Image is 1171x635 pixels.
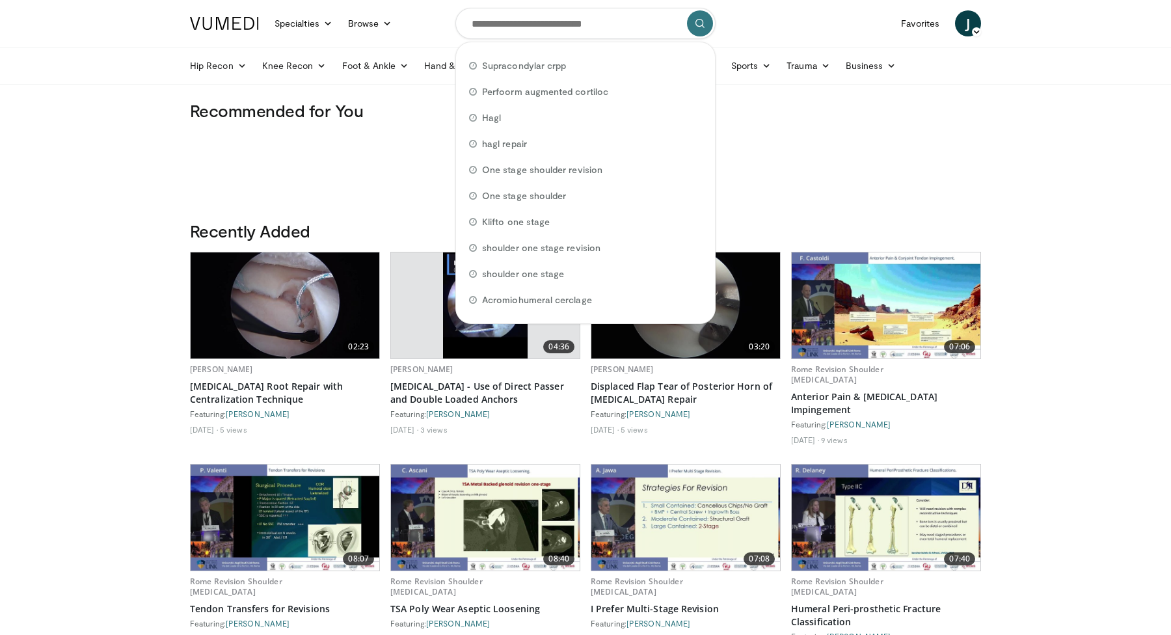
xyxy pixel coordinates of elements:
[482,163,602,176] span: One stage shoulder revision
[390,618,580,628] div: Featuring:
[190,424,218,435] li: [DATE]
[420,424,448,435] li: 3 views
[482,267,564,280] span: shoulder one stage
[191,252,379,358] a: 02:23
[191,252,379,358] img: 926032fc-011e-4e04-90f2-afa899d7eae5.620x360_q85_upscale.jpg
[426,619,490,628] a: [PERSON_NAME]
[190,409,380,419] div: Featuring:
[779,53,838,79] a: Trauma
[482,59,566,72] span: Supracondylar crpp
[390,602,580,615] a: TSA Poly Wear Aseptic Loosening
[220,424,247,435] li: 5 views
[591,618,781,628] div: Featuring:
[543,340,574,353] span: 04:36
[390,409,580,419] div: Featuring:
[340,10,400,36] a: Browse
[226,619,289,628] a: [PERSON_NAME]
[390,364,453,375] a: [PERSON_NAME]
[482,85,608,98] span: Perfoorm augmented cortiloc
[267,10,340,36] a: Specialties
[391,465,580,571] img: b9682281-d191-4971-8e2c-52cd21f8feaa.620x360_q85_upscale.jpg
[791,390,981,416] a: Anterior Pain & [MEDICAL_DATA] Impingement
[190,221,981,241] h3: Recently Added
[944,552,975,565] span: 07:40
[482,189,566,202] span: One stage shoulder
[226,409,289,418] a: [PERSON_NAME]
[390,424,418,435] li: [DATE]
[791,435,819,445] li: [DATE]
[944,340,975,353] span: 07:06
[791,419,981,429] div: Featuring:
[190,380,380,406] a: [MEDICAL_DATA] Root Repair with Centralization Technique
[443,252,528,358] img: cd449402-123d-47f7-b112-52d159f17939.620x360_q85_upscale.jpg
[838,53,904,79] a: Business
[591,465,780,571] img: a3fe917b-418f-4b37-ad2e-b0d12482d850.620x360_q85_upscale.jpg
[391,465,580,571] a: 08:40
[591,465,780,571] a: 07:08
[626,409,690,418] a: [PERSON_NAME]
[182,53,254,79] a: Hip Recon
[626,619,690,628] a: [PERSON_NAME]
[821,435,848,445] li: 9 views
[591,380,781,406] a: Displaced Flap Tear of Posterior Horn of [MEDICAL_DATA] Repair
[343,340,374,353] span: 02:23
[482,293,592,306] span: Acromiohumeral cerclage
[334,53,417,79] a: Foot & Ankle
[791,576,883,597] a: Rome Revision Shoulder [MEDICAL_DATA]
[190,100,981,121] h3: Recommended for You
[591,424,619,435] li: [DATE]
[416,53,500,79] a: Hand & Wrist
[591,409,781,419] div: Featuring:
[791,602,981,628] a: Humeral Peri-prosthetic Fracture Classification
[391,252,580,358] a: 04:36
[191,465,379,571] a: 08:07
[893,10,947,36] a: Favorites
[621,424,648,435] li: 5 views
[543,552,574,565] span: 08:40
[190,602,380,615] a: Tendon Transfers for Revisions
[254,53,334,79] a: Knee Recon
[723,53,779,79] a: Sports
[343,552,374,565] span: 08:07
[744,552,775,565] span: 07:08
[955,10,981,36] a: J
[390,576,483,597] a: Rome Revision Shoulder [MEDICAL_DATA]
[744,340,775,353] span: 03:20
[591,576,683,597] a: Rome Revision Shoulder [MEDICAL_DATA]
[792,252,980,358] img: 8037028b-5014-4d38-9a8c-71d966c81743.620x360_q85_upscale.jpg
[482,241,600,254] span: shoulder one stage revision
[591,364,654,375] a: [PERSON_NAME]
[482,137,527,150] span: hagl repair
[190,364,253,375] a: [PERSON_NAME]
[191,465,379,571] img: f121adf3-8f2a-432a-ab04-b981073a2ae5.620x360_q85_upscale.jpg
[390,380,580,406] a: [MEDICAL_DATA] - Use of Direct Passer and Double Loaded Anchors
[190,17,259,30] img: VuMedi Logo
[792,465,980,571] a: 07:40
[190,576,282,597] a: Rome Revision Shoulder [MEDICAL_DATA]
[482,215,550,228] span: Klifto one stage
[591,602,781,615] a: I Prefer Multi-Stage Revision
[791,364,883,385] a: Rome Revision Shoulder [MEDICAL_DATA]
[792,465,980,571] img: c89197b7-361e-43d5-a86e-0b48a5cfb5ba.620x360_q85_upscale.jpg
[190,618,380,628] div: Featuring:
[455,8,716,39] input: Search topics, interventions
[792,252,980,358] a: 07:06
[426,409,490,418] a: [PERSON_NAME]
[482,111,501,124] span: Hagl
[827,420,891,429] a: [PERSON_NAME]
